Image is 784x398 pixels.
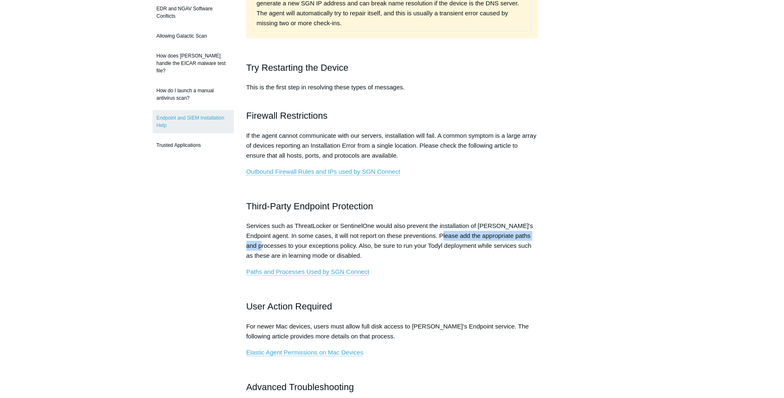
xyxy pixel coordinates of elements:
[246,82,538,102] p: This is the first step in resolving these types of messages.
[153,28,234,44] a: Allowing Galactic Scan
[153,110,234,133] a: Endpoint and SIEM Installation Help
[153,137,234,153] a: Trusted Applications
[246,221,538,261] p: Services such as ThreatLocker or SentinelOne would also prevent the installation of [PERSON_NAME]...
[246,60,538,75] h2: Try Restarting the Device
[246,299,538,314] h2: User Action Required
[246,349,363,356] a: Elastic Agent Permissions on Mac Devices
[153,83,234,106] a: How do I launch a manual antivirus scan?
[153,48,234,79] a: How does [PERSON_NAME] handle the EICAR malware test file?
[246,108,538,123] h2: Firewall Restrictions
[246,199,538,213] h2: Third-Party Endpoint Protection
[246,380,538,394] h2: Advanced Troubleshooting
[246,268,369,276] a: Paths and Processes Used by SGN Connect
[246,321,538,341] p: For newer Mac devices, users must allow full disk access to [PERSON_NAME]'s Endpoint service. The...
[246,131,538,161] p: If the agent cannot communicate with our servers, installation will fail. A common symptom is a l...
[153,1,234,24] a: EDR and NGAV Software Conflicts
[246,168,400,175] a: Outbound Firewall Rules and IPs used by SGN Connect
